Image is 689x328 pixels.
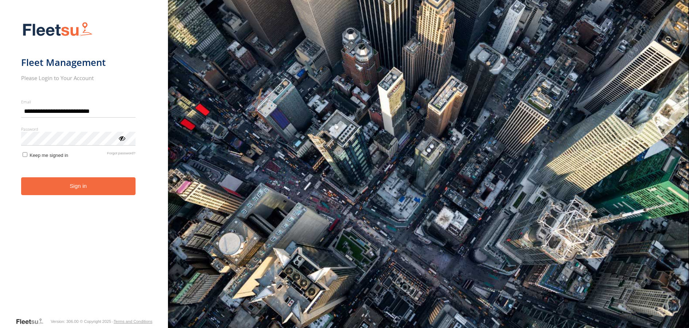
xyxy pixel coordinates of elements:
[21,126,136,132] label: Password
[118,134,125,142] div: ViewPassword
[21,20,94,39] img: Fleetsu
[21,99,136,104] label: Email
[107,151,136,158] a: Forgot password?
[23,152,27,157] input: Keep me signed in
[80,319,152,324] div: © Copyright 2025 -
[21,74,136,82] h2: Please Login to Your Account
[21,17,147,317] form: main
[30,153,68,158] span: Keep me signed in
[21,56,136,68] h1: Fleet Management
[51,319,78,324] div: Version: 306.00
[114,319,152,324] a: Terms and Conditions
[21,177,136,195] button: Sign in
[16,318,49,325] a: Visit our Website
